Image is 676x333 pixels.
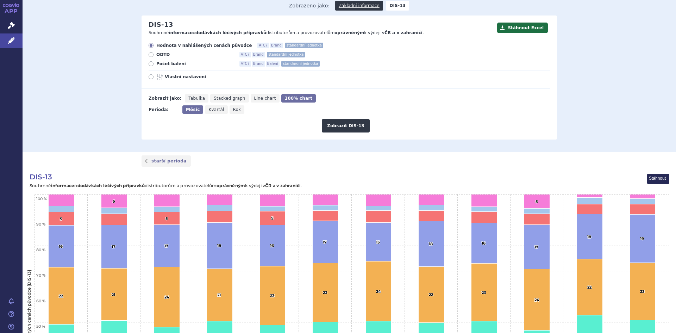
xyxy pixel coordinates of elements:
rect: leden 2025, 23.05. B01AB06 FRAXIPARINE. [260,266,286,325]
span: Zobrazeno jako: [289,1,330,11]
div: Zobrazit jako: [149,94,181,103]
text: 70 % [36,273,45,278]
rect: únor 2025, 16.64. B01AB05 INHIXA. [313,221,338,263]
text: 100 % [36,196,47,201]
strong: informace [169,30,193,35]
rect: červenec 2025, 3.82. B01AB06 FRAXIPARINE FORTE. [577,204,603,214]
rect: září 2024, 4.36. B01AB12 ZIBOR. [49,195,74,206]
rect: listopad 2024, 5.04. B01AB06 FRAXIPARINE FORTE. [154,212,180,225]
rect: červenec 2025, 17.74. B01AB05 INHIXA. [577,214,603,259]
span: DIS-13 [30,173,52,181]
rect: srpen 2025, 4.01. B01AB06 FRAXIPARINE FORTE. [630,204,656,215]
rect: srpen 2025, 22.60. B01AB06 FRAXIPARINE. [630,263,656,320]
rect: říjen 2024, 20.56. B01AB06 FRAXIPARINE. [101,269,127,321]
span: standardní jednotka [281,61,319,67]
text: 16 [270,243,274,248]
text: 18 [587,234,591,239]
tspan: ČR a v zahraničí [265,183,301,188]
span: ATC7 [257,43,269,48]
text: 15 [376,240,380,245]
h2: DIS-13 [149,21,173,29]
text: 5 [165,216,168,221]
rect: září 2024, 5.24. B01AB06 FRAXIPARINE FORTE. [49,212,74,226]
text: 23 [270,293,275,298]
strong: DIS-13 [386,1,409,11]
text: 24 [376,289,381,294]
text: Souhrnné o distributorům a provozovatelům k výdeji v . [30,183,302,188]
strong: oprávněným [334,30,364,35]
text: 90 % [36,222,45,227]
a: Základní informace [335,1,383,11]
span: ODTD [156,52,234,57]
text: 17 [164,243,168,248]
rect: červen 2025, 23.98. B01AB06 FRAXIPARINE. [524,269,550,331]
button: View chart menu, DIS-13 [647,174,669,184]
rect: duben 2025, 17.75. B01AB05 INHIXA. [419,221,444,267]
rect: srpen 2025, 18.86. B01AB05 INHIXA. [630,215,656,263]
span: 100% chart [285,96,313,101]
g: B01AB06 FRAXIPARINE FORTE, bar series 4 of 6 with 12 bars. [49,204,656,226]
rect: srpen 2025, 1.58. B01AB12 ZIBOR. [630,195,656,199]
text: 21 [217,292,221,297]
rect: únor 2025, 2.09. B01AB05 CLEXANE FORTE. [313,205,338,211]
span: ATC7 [239,52,251,57]
rect: duben 2025, 4.07. B01AB12 ZIBOR. [419,195,444,205]
rect: říjen 2024, 16.92. B01AB05 INHIXA. [101,225,127,269]
rect: únor 2025, 22.96. B01AB06 FRAXIPARINE. [313,263,338,322]
rect: prosinec 2024, 3.94. B01AB12 ZIBOR. [207,195,233,205]
rect: prosinec 2024, 20.55. B01AB06 FRAXIPARINE. [207,269,233,321]
rect: duben 2025, 4.26. B01AB06 FRAXIPARINE FORTE. [419,211,444,221]
span: Kvartál [208,107,224,112]
text: 23 [482,290,486,295]
text: 24 [534,297,539,302]
rect: duben 2025, 21.91. B01AB06 FRAXIPARINE. [419,267,444,323]
span: Brand [252,61,265,67]
span: Tabulka [188,96,205,101]
rect: prosinec 2024, 4.55. B01AB06 FRAXIPARINE FORTE. [207,211,233,223]
text: 23 [640,289,645,294]
rect: leden 2025, 5.39. B01AB06 FRAXIPARINE FORTE. [260,211,286,225]
span: Stacked graph [214,96,245,101]
text: 22 [429,292,433,297]
rect: září 2024, 22.44. B01AB06 FRAXIPARINE. [49,267,74,325]
rect: leden 2025, 4.50. B01AB12 ZIBOR. [260,195,286,206]
rect: květen 2025, 4.39. B01AB06 FRAXIPARINE FORTE. [471,212,497,223]
span: Hodnota v nahlášených cenách původce [156,43,252,48]
text: 22 [59,294,63,298]
rect: březen 2025, 15.16. B01AB05 INHIXA. [366,223,392,261]
rect: červenec 2025, 21.93. B01AB06 FRAXIPARINE. [577,259,603,315]
rect: leden 2025, 1.96. B01AB05 CLEXANE FORTE. [260,206,286,211]
rect: říjen 2024, 4.49. B01AB06 FRAXIPARINE FORTE. [101,214,127,225]
rect: únor 2025, 3.96. B01AB06 FRAXIPARINE FORTE. [313,211,338,221]
rect: listopad 2024, 23.54. B01AB06 FRAXIPARINE. [154,267,180,327]
rect: listopad 2024, 4.69. B01AB12 ZIBOR. [154,195,180,207]
div: Perioda: [149,105,179,114]
span: ATC7 [239,61,251,67]
span: standardní jednotka [267,52,305,57]
text: 5 [271,216,274,221]
rect: srpen 2025, 2.14. B01AB05 CLEXANE FORTE. [630,199,656,204]
rect: prosinec 2024, 18.02. B01AB05 INHIXA. [207,223,233,269]
text: 16 [59,244,63,249]
text: 21 [112,292,115,297]
a: starší perioda [142,155,191,167]
strong: dodávkách léčivých přípravků [195,30,267,35]
rect: říjen 2024, 2.23. B01AB05 CLEXANE FORTE. [101,208,127,214]
rect: duben 2025, 2.09. B01AB05 CLEXANE FORTE. [419,205,444,211]
rect: březen 2025, 4.41. B01AB12 ZIBOR. [366,195,392,206]
rect: červenec 2025, 2.72. B01AB05 CLEXANE FORTE. [577,198,603,204]
span: Brand [252,52,265,57]
rect: červen 2025, 5.33. B01AB12 ZIBOR. [524,195,550,209]
rect: březen 2025, 1.84. B01AB05 CLEXANE FORTE. [366,206,392,211]
rect: červen 2025, 4.22. B01AB06 FRAXIPARINE FORTE. [524,214,550,225]
rect: leden 2025, 16.20. B01AB05 INHIXA. [260,225,286,266]
rect: květen 2025, 1.95. B01AB05 CLEXANE FORTE. [471,207,497,212]
rect: květen 2025, 22.65. B01AB06 FRAXIPARINE. [471,264,497,321]
text: 24 [164,295,169,300]
text: 60 % [36,298,45,303]
text: 17 [112,244,115,249]
text: 5 [60,216,62,221]
g: B01AB06 FRAXIPARINE, bar series 2 of 6 with 12 bars. [49,259,656,331]
rect: červen 2025, 2.14. B01AB05 CLEXANE FORTE. [524,209,550,214]
tspan: informace [51,183,75,188]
